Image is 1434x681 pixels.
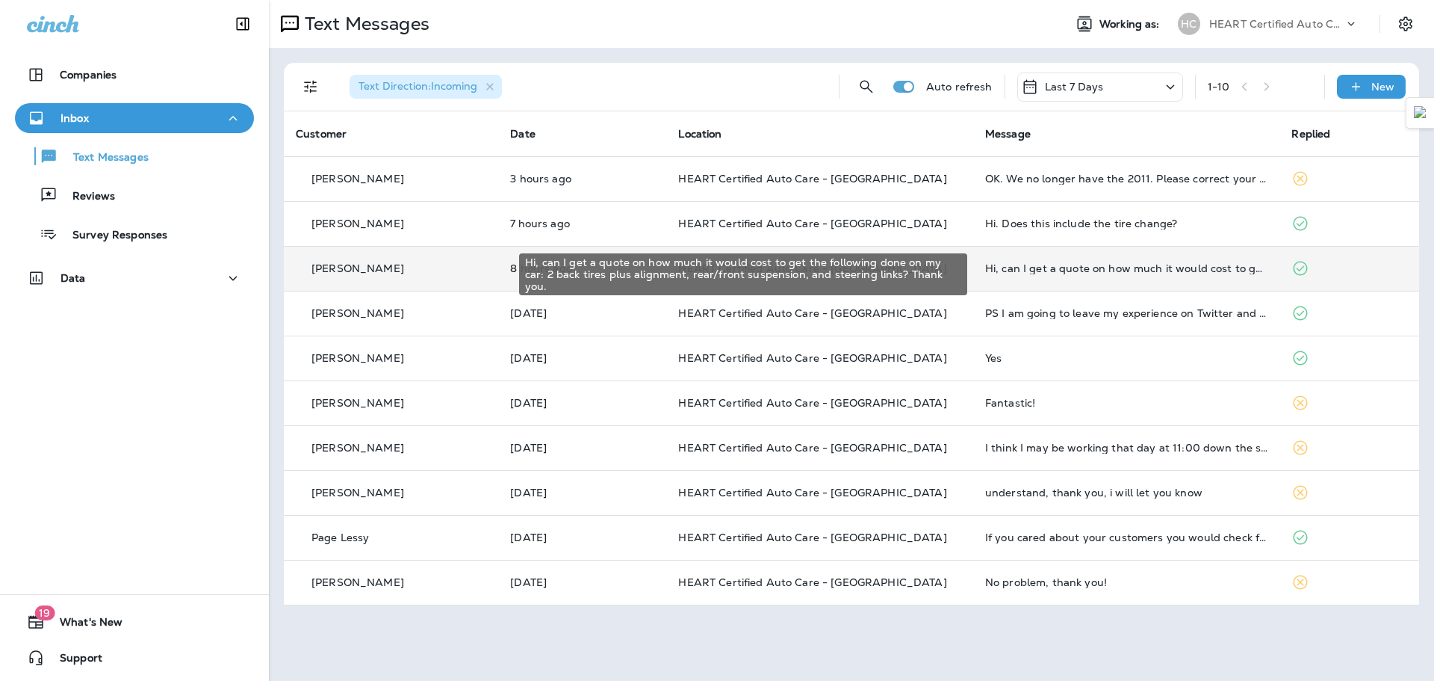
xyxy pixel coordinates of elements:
[678,172,946,185] span: HEART Certified Auto Care - [GEOGRAPHIC_DATA]
[985,218,1268,229] div: Hi. Does this include the tire change?
[678,396,946,410] span: HEART Certified Auto Care - [GEOGRAPHIC_DATA]
[311,576,404,588] p: [PERSON_NAME]
[296,72,326,102] button: Filters
[985,576,1268,588] div: No problem, thank you!
[510,576,654,588] p: Sep 18, 2025 03:24 PM
[311,352,404,364] p: [PERSON_NAME]
[15,60,254,90] button: Companies
[510,352,654,364] p: Sep 22, 2025 02:04 PM
[311,487,404,499] p: [PERSON_NAME]
[34,605,55,620] span: 19
[15,643,254,673] button: Support
[985,531,1268,543] div: If you cared about your customers you would check for recalls especially for expensive repairs. I...
[985,352,1268,364] div: Yes
[299,13,429,35] p: Text Messages
[510,397,654,409] p: Sep 22, 2025 11:22 AM
[15,218,254,250] button: Survey Responses
[926,81,993,93] p: Auto refresh
[15,141,254,172] button: Text Messages
[985,487,1268,499] div: understand, thank you, i will let you know
[510,531,654,543] p: Sep 20, 2025 07:39 PM
[222,9,264,39] button: Collapse Sidebar
[985,173,1268,185] div: OK. We no longer have the 2011. Please correct your records.
[678,486,946,499] span: HEART Certified Auto Care - [GEOGRAPHIC_DATA]
[1178,13,1200,35] div: HC
[1414,106,1427,120] img: Detect Auto
[510,487,654,499] p: Sep 22, 2025 11:11 AM
[985,307,1268,319] div: PS I am going to leave my experience on Twitter and Facebook. Do you guys charge me $160 to plug ...
[350,75,502,99] div: Text Direction:Incoming
[60,112,89,124] p: Inbox
[58,151,149,165] p: Text Messages
[311,442,404,454] p: [PERSON_NAME]
[1392,10,1419,37] button: Settings
[15,179,254,211] button: Reviews
[311,397,404,409] p: [PERSON_NAME]
[1045,81,1104,93] p: Last 7 Days
[510,442,654,454] p: Sep 22, 2025 11:14 AM
[296,127,347,141] span: Customer
[510,173,654,185] p: Sep 24, 2025 01:14 PM
[58,229,167,243] p: Survey Responses
[985,397,1268,409] div: Fantastic!
[985,262,1268,274] div: Hi, can I get a quote on how much it would cost to get the following done on my car: 2 back tires...
[985,127,1031,141] span: Message
[311,531,369,543] p: Page Lessy
[851,72,881,102] button: Search Messages
[678,576,946,589] span: HEART Certified Auto Care - [GEOGRAPHIC_DATA]
[45,652,102,670] span: Support
[311,173,404,185] p: [PERSON_NAME]
[1371,81,1394,93] p: New
[1099,18,1163,31] span: Working as:
[510,127,536,141] span: Date
[678,351,946,365] span: HEART Certified Auto Care - [GEOGRAPHIC_DATA]
[15,103,254,133] button: Inbox
[678,217,946,230] span: HEART Certified Auto Care - [GEOGRAPHIC_DATA]
[45,616,122,634] span: What's New
[678,127,721,141] span: Location
[58,190,115,204] p: Reviews
[15,607,254,637] button: 19What's New
[60,272,86,284] p: Data
[60,69,117,81] p: Companies
[311,262,404,274] p: [PERSON_NAME]
[678,306,946,320] span: HEART Certified Auto Care - [GEOGRAPHIC_DATA]
[1208,81,1230,93] div: 1 - 10
[510,262,654,274] p: Sep 24, 2025 08:47 AM
[311,307,404,319] p: [PERSON_NAME]
[510,218,654,229] p: Sep 24, 2025 08:58 AM
[1209,18,1344,30] p: HEART Certified Auto Care
[985,442,1268,454] div: I think I may be working that day at 11:00 down the street. If so, I'll have to pick up my car af...
[311,218,404,229] p: [PERSON_NAME]
[678,441,946,454] span: HEART Certified Auto Care - [GEOGRAPHIC_DATA]
[510,307,654,319] p: Sep 22, 2025 05:26 PM
[15,263,254,293] button: Data
[519,253,967,295] div: Hi, can I get a quote on how much it would cost to get the following done on my car: 2 back tires...
[678,531,946,544] span: HEART Certified Auto Care - [GEOGRAPHIC_DATA]
[358,79,477,93] span: Text Direction : Incoming
[1291,127,1330,141] span: Replied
